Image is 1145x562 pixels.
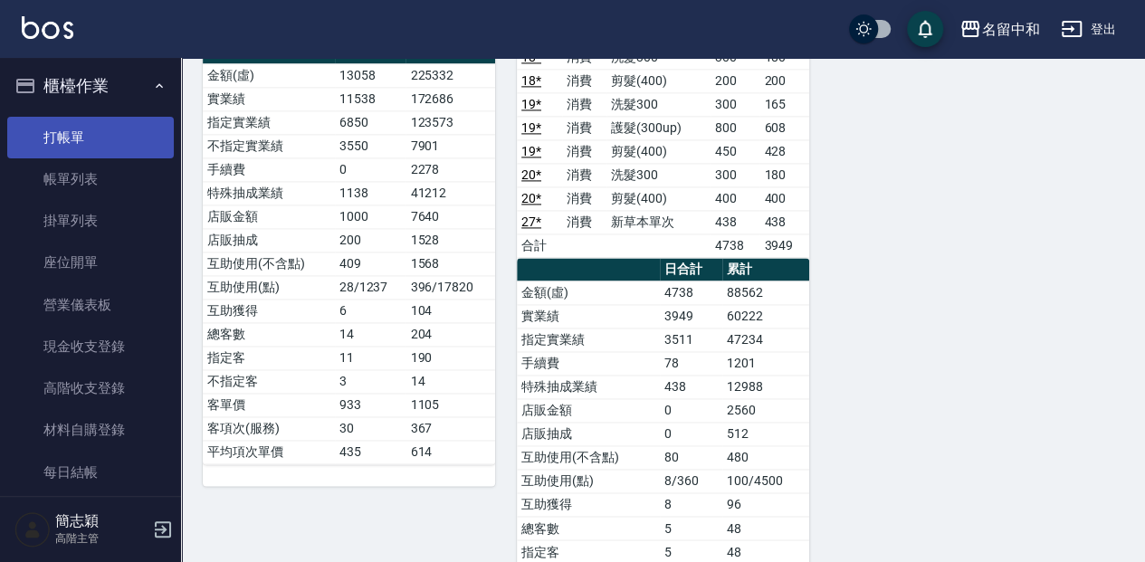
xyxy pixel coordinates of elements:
[406,134,495,157] td: 7901
[7,158,174,200] a: 帳單列表
[7,284,174,326] a: 營業儀表板
[406,299,495,322] td: 104
[7,117,174,158] a: 打帳單
[406,275,495,299] td: 396/17820
[562,116,607,139] td: 消費
[722,375,809,398] td: 12988
[203,369,335,393] td: 不指定客
[660,445,722,469] td: 80
[335,134,406,157] td: 3550
[517,422,660,445] td: 店販抽成
[722,516,809,539] td: 48
[722,445,809,469] td: 480
[517,281,660,304] td: 金額(虛)
[406,393,495,416] td: 1105
[335,63,406,87] td: 13058
[660,469,722,492] td: 8/360
[759,139,809,163] td: 428
[722,492,809,516] td: 96
[7,200,174,242] a: 掛單列表
[722,328,809,351] td: 47234
[517,516,660,539] td: 總客數
[203,181,335,205] td: 特殊抽成業績
[759,186,809,210] td: 400
[606,139,711,163] td: 剪髮(400)
[406,228,495,252] td: 1528
[660,258,722,281] th: 日合計
[517,469,660,492] td: 互助使用(點)
[562,163,607,186] td: 消費
[711,69,760,92] td: 200
[7,452,174,493] a: 每日結帳
[562,69,607,92] td: 消費
[517,304,660,328] td: 實業績
[203,252,335,275] td: 互助使用(不含點)
[722,351,809,375] td: 1201
[759,92,809,116] td: 165
[606,210,711,233] td: 新草本單次
[7,367,174,409] a: 高階收支登錄
[335,369,406,393] td: 3
[406,181,495,205] td: 41212
[406,110,495,134] td: 123573
[562,186,607,210] td: 消費
[203,393,335,416] td: 客單價
[406,440,495,463] td: 614
[722,304,809,328] td: 60222
[203,205,335,228] td: 店販金額
[517,492,660,516] td: 互助獲得
[203,322,335,346] td: 總客數
[335,157,406,181] td: 0
[7,242,174,283] a: 座位開單
[606,116,711,139] td: 護髮(300up)
[562,139,607,163] td: 消費
[335,205,406,228] td: 1000
[335,228,406,252] td: 200
[759,163,809,186] td: 180
[517,351,660,375] td: 手續費
[203,41,495,464] table: a dense table
[562,210,607,233] td: 消費
[722,422,809,445] td: 512
[711,92,760,116] td: 300
[7,493,174,535] a: 排班表
[335,440,406,463] td: 435
[22,16,73,39] img: Logo
[660,492,722,516] td: 8
[203,275,335,299] td: 互助使用(點)
[722,258,809,281] th: 累計
[55,512,148,530] h5: 簡志穎
[660,328,722,351] td: 3511
[517,375,660,398] td: 特殊抽成業績
[722,281,809,304] td: 88562
[660,304,722,328] td: 3949
[711,186,760,210] td: 400
[203,134,335,157] td: 不指定實業績
[660,422,722,445] td: 0
[203,299,335,322] td: 互助獲得
[711,116,760,139] td: 800
[203,346,335,369] td: 指定客
[711,233,760,257] td: 4738
[406,87,495,110] td: 172686
[335,393,406,416] td: 933
[722,469,809,492] td: 100/4500
[406,322,495,346] td: 204
[7,326,174,367] a: 現金收支登錄
[759,116,809,139] td: 608
[406,63,495,87] td: 225332
[203,110,335,134] td: 指定實業績
[7,62,174,110] button: 櫃檯作業
[203,87,335,110] td: 實業績
[711,163,760,186] td: 300
[335,299,406,322] td: 6
[606,186,711,210] td: 剪髮(400)
[335,87,406,110] td: 11538
[203,416,335,440] td: 客項次(服務)
[660,281,722,304] td: 4738
[55,530,148,547] p: 高階主管
[335,346,406,369] td: 11
[7,409,174,451] a: 材料自購登錄
[722,398,809,422] td: 2560
[660,351,722,375] td: 78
